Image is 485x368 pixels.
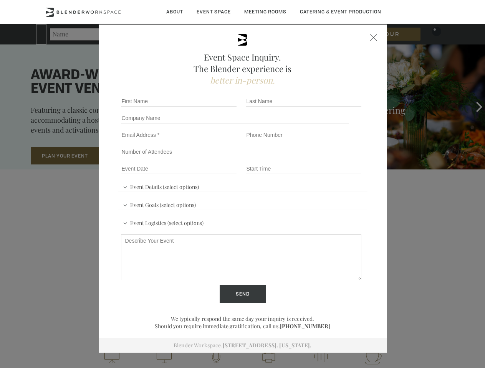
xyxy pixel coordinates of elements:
input: Company Name [121,113,349,123]
input: Number of Attendees [121,146,237,157]
span: better in-person. [210,74,275,86]
input: Last Name [246,96,361,107]
input: Phone Number [246,130,361,140]
span: Event Details (select options) [121,180,201,192]
p: We typically respond the same day your inquiry is received. [118,315,367,322]
div: Blender Workspace. [99,338,387,353]
p: Should you require immediate gratification, call us. [118,322,367,330]
input: Event Date [121,163,237,174]
a: [STREET_ADDRESS]. [US_STATE]. [223,342,311,349]
h2: Event Space Inquiry. The Blender experience is [118,51,367,86]
input: First Name [121,96,237,107]
input: Send [220,285,266,303]
a: [PHONE_NUMBER] [280,322,330,330]
span: Event Goals (select options) [121,198,198,210]
input: Start Time [246,163,361,174]
span: Event Logistics (select options) [121,216,205,228]
input: Email Address * [121,130,237,140]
